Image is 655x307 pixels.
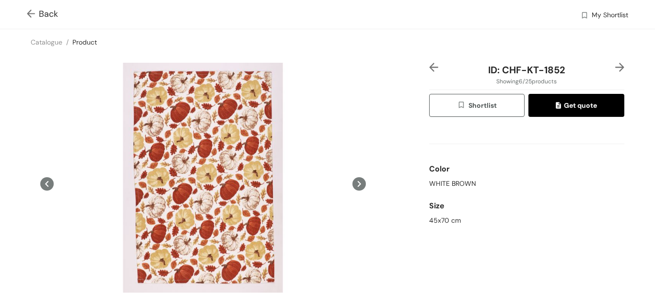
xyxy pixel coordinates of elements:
[556,102,564,111] img: quote
[528,94,624,117] button: quoteGet quote
[429,179,624,189] div: WHITE BROWN
[488,64,565,76] span: ID: CHF-KT-1852
[592,10,628,22] span: My Shortlist
[66,38,69,46] span: /
[429,216,624,226] div: 45x70 cm
[31,38,62,46] a: Catalogue
[615,63,624,72] img: right
[556,100,597,111] span: Get quote
[457,100,497,111] span: Shortlist
[429,196,624,216] div: Size
[496,77,557,86] span: Showing 6 / 25 products
[72,38,97,46] a: Product
[27,8,58,21] span: Back
[580,11,589,21] img: wishlist
[27,10,39,20] img: Go back
[457,101,468,111] img: wishlist
[429,63,438,72] img: left
[429,159,624,179] div: Color
[429,94,525,117] button: wishlistShortlist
